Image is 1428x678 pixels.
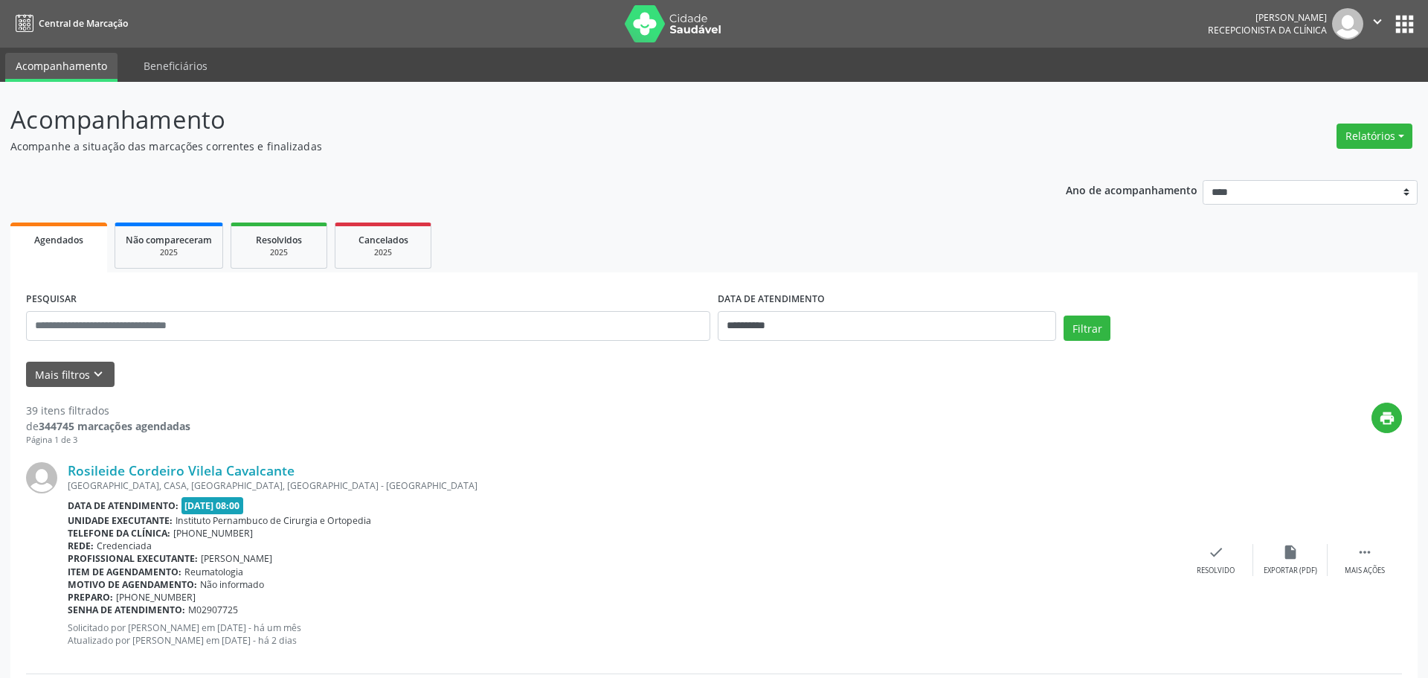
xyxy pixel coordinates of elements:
div: Resolvido [1197,566,1235,576]
span: [DATE] 08:00 [181,497,244,514]
label: DATA DE ATENDIMENTO [718,288,825,311]
b: Senha de atendimento: [68,604,185,616]
div: 2025 [242,247,316,258]
div: Mais ações [1345,566,1385,576]
div: de [26,418,190,434]
span: Instituto Pernambuco de Cirurgia e Ortopedia [176,514,371,527]
span: [PERSON_NAME] [201,552,272,565]
button: print [1371,403,1402,433]
i: print [1379,410,1395,426]
span: Credenciada [97,540,152,552]
button: apps [1392,11,1418,37]
span: Reumatologia [184,566,243,578]
button: Filtrar [1064,316,1110,341]
img: img [26,462,57,493]
b: Data de atendimento: [68,499,178,512]
label: PESQUISAR [26,288,77,311]
a: Rosileide Cordeiro Vilela Cavalcante [68,462,295,479]
span: Resolvidos [256,234,302,246]
b: Item de agendamento: [68,566,181,578]
b: Telefone da clínica: [68,527,170,540]
p: Ano de acompanhamento [1066,180,1197,199]
a: Beneficiários [133,53,218,79]
div: Página 1 de 3 [26,434,190,447]
span: Recepcionista da clínica [1208,24,1327,36]
i:  [1369,13,1386,30]
b: Unidade executante: [68,514,173,527]
div: [PERSON_NAME] [1208,11,1327,24]
span: Central de Marcação [39,17,128,30]
span: [PHONE_NUMBER] [173,527,253,540]
i:  [1357,544,1373,560]
span: Não compareceram [126,234,212,246]
div: 2025 [346,247,420,258]
span: Agendados [34,234,83,246]
div: 2025 [126,247,212,258]
button: Relatórios [1337,124,1412,149]
span: [PHONE_NUMBER] [116,591,196,604]
p: Solicitado por [PERSON_NAME] em [DATE] - há um mês Atualizado por [PERSON_NAME] em [DATE] - há 2 ... [68,621,1179,647]
i: keyboard_arrow_down [90,366,106,383]
i: insert_drive_file [1282,544,1299,560]
a: Central de Marcação [10,11,128,36]
span: Não informado [200,578,264,591]
b: Profissional executante: [68,552,198,565]
p: Acompanhe a situação das marcações correntes e finalizadas [10,138,995,154]
div: Exportar (PDF) [1264,566,1317,576]
b: Preparo: [68,591,113,604]
span: Cancelados [358,234,408,246]
b: Rede: [68,540,94,552]
a: Acompanhamento [5,53,118,82]
button:  [1363,8,1392,39]
strong: 344745 marcações agendadas [39,419,190,433]
i: check [1208,544,1224,560]
b: Motivo de agendamento: [68,578,197,591]
button: Mais filtroskeyboard_arrow_down [26,362,115,388]
div: [GEOGRAPHIC_DATA], CASA, [GEOGRAPHIC_DATA], [GEOGRAPHIC_DATA] - [GEOGRAPHIC_DATA] [68,479,1179,492]
img: img [1332,8,1363,39]
p: Acompanhamento [10,101,995,138]
span: M02907725 [188,604,238,616]
div: 39 itens filtrados [26,403,190,418]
